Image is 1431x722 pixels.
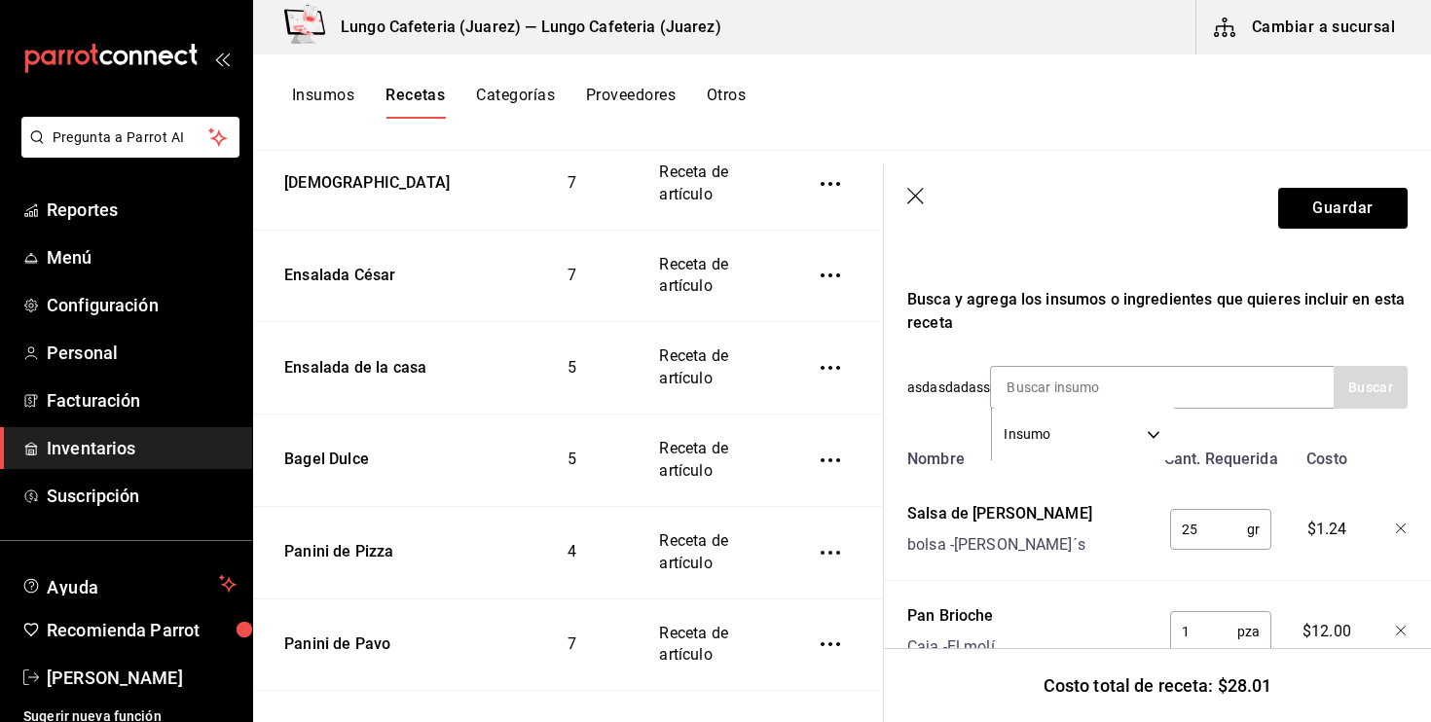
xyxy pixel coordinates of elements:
div: Pan Brioche [907,604,995,628]
span: $1.24 [1307,518,1347,541]
div: navigation tabs [292,86,746,119]
td: Receta de artículo [636,230,786,322]
span: 5 [568,358,576,377]
button: Categorías [476,86,555,119]
span: [PERSON_NAME] [47,665,237,691]
input: 0 [1170,612,1237,651]
td: Receta de artículo [636,137,786,230]
input: Buscar insumo [991,367,1186,408]
button: Guardar [1278,188,1408,229]
div: Ensalada César [276,257,395,287]
span: 7 [568,266,576,284]
div: Nombre [899,440,1154,471]
div: Panini de Pizza [276,533,394,563]
span: 7 [568,173,576,192]
input: 0 [1170,510,1247,549]
span: Recomienda Parrot [47,617,237,643]
button: Otros [707,86,746,119]
div: Costo [1281,440,1366,471]
span: Inventarios [47,435,237,461]
div: Insumo [992,408,1176,460]
button: open_drawer_menu [214,51,230,66]
div: Bagel Dulce [276,441,369,471]
td: Receta de artículo [636,598,786,691]
button: Pregunta a Parrot AI [21,117,239,158]
div: Costo total de receta: $28.01 [884,648,1431,722]
span: Pregunta a Parrot AI [53,127,209,148]
a: Pregunta a Parrot AI [14,141,239,162]
div: bolsa - [PERSON_NAME]´s [907,533,1092,557]
span: $12.00 [1303,620,1351,643]
button: Insumos [292,86,354,119]
h3: Lungo Cafeteria (Juarez) — Lungo Cafeteria (Juarez) [325,16,721,39]
div: Panini de Pavo [276,626,390,656]
span: Ayuda [47,572,211,596]
td: Receta de artículo [636,415,786,507]
span: 4 [568,542,576,560]
div: Salsa de [PERSON_NAME] [907,502,1092,525]
div: Busca y agrega los insumos o ingredientes que quieres incluir en esta receta [907,288,1408,335]
td: Receta de artículo [636,322,786,415]
div: gr [1170,509,1271,550]
span: Menú [47,244,237,271]
span: 7 [568,634,576,653]
span: Configuración [47,292,237,318]
span: Facturación [47,387,237,414]
div: [DEMOGRAPHIC_DATA] [276,164,450,195]
div: Cant. Requerida [1154,440,1281,471]
span: Suscripción [47,483,237,509]
button: Recetas [385,86,445,119]
div: Caja - El molí [907,635,995,659]
div: pza [1170,611,1271,652]
span: Personal [47,340,237,366]
div: Ensalada de la casa [276,349,426,379]
td: Receta de artículo [636,506,786,598]
button: Proveedores [586,86,676,119]
span: 5 [568,450,576,468]
div: asdasdadass [907,366,1408,409]
span: Reportes [47,197,237,223]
